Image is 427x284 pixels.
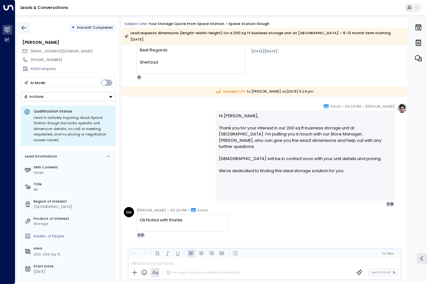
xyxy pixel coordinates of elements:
[31,57,116,63] div: [PHONE_NUMBER]
[342,103,343,110] span: •
[379,251,396,256] button: Cc|Bcc
[365,103,394,110] span: [PERSON_NAME]
[21,92,116,101] div: Button group with a nested menu
[124,21,148,26] span: Subject Line:
[20,5,68,10] a: Leads & Conversations
[34,252,61,257] div: 200-200 Sq. ft.
[34,181,114,187] label: Title
[34,187,114,192] div: Mr
[34,199,114,204] label: Region of Interest
[122,86,407,97] div: to [PERSON_NAME] on [DATE] 6:24 pm
[148,21,269,27] div: Your storage quote from Space Station - Space Station Slough
[389,202,394,207] div: M
[23,154,57,159] div: Lead Information
[77,25,113,30] span: Handoff Completed
[30,80,45,86] div: AI Mode
[130,249,138,257] button: Undo
[34,221,114,226] div: Storage
[124,30,404,42] div: Lead requests dimensions (length-width-height) for a 200 sq ft business storage unit at [GEOGRAPH...
[382,252,394,255] span: Cc Bcc
[166,270,241,275] div: The agent signature is added automatically
[34,170,114,175] div: Given
[34,264,114,269] label: Start Date
[34,165,114,170] label: SMS Consent
[34,246,114,251] label: Area
[124,207,134,217] div: SM
[140,249,148,257] button: Redo
[34,234,114,239] div: AddNo. of People
[140,59,242,65] div: Shehzad
[140,233,145,238] div: O
[345,103,361,110] span: 06:24 PM
[34,269,114,274] div: [DATE]
[170,207,187,213] span: 06:26 PM
[30,49,93,54] span: [EMAIL_ADDRESS][DOMAIN_NAME]
[167,207,169,213] span: •
[249,48,280,55] div: [DATE][DATE]
[137,75,142,80] div: O
[216,89,245,94] span: Handed Off
[34,216,114,221] label: Product of Interest
[31,66,116,72] div: AddCompany
[30,49,93,54] span: engr.shehzadm@gmail.com
[137,233,142,238] div: S
[386,202,391,207] div: S
[72,23,75,32] div: •
[34,115,113,143] div: Lead is actively inquiring about Space Station Slough but lacks specific unit dimension details; ...
[219,113,392,180] p: Hi [PERSON_NAME], Thank you for your interest in our 200 sq ft business storage unit at [GEOGRAPH...
[397,103,407,113] img: profile-logo.png
[362,103,364,110] span: •
[198,207,208,213] span: Email
[24,94,44,99] div: Actions
[140,217,225,223] div: Ok Noted with thanks.
[188,207,190,213] span: •
[34,109,113,114] p: Qualification Status
[331,103,341,110] span: Email
[387,252,388,255] span: |
[34,204,114,210] div: [GEOGRAPHIC_DATA]
[22,39,116,45] div: [PERSON_NAME]
[137,207,166,213] span: [PERSON_NAME]
[21,92,116,101] button: Actions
